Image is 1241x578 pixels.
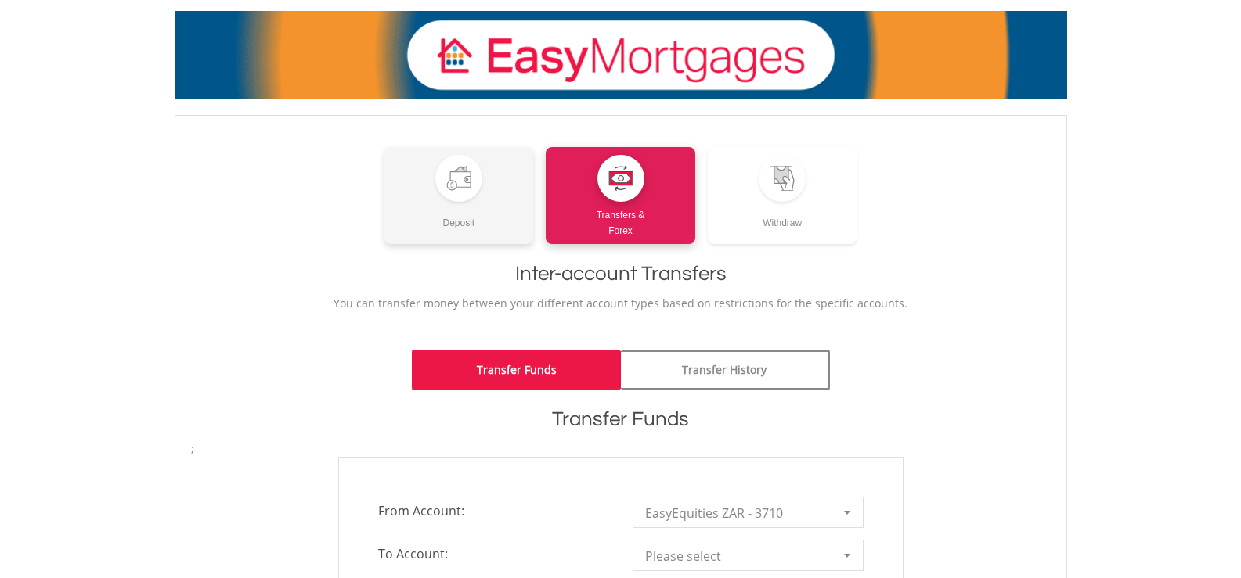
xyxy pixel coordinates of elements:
[384,202,534,231] div: Deposit
[546,202,695,239] div: Transfers & Forex
[366,497,621,525] span: From Account:
[708,202,857,231] div: Withdraw
[175,11,1067,99] img: EasyMortage Promotion Banner
[191,260,1051,288] h1: Inter-account Transfers
[412,350,621,390] a: Transfer Funds
[384,147,534,244] a: Deposit
[645,540,828,572] span: Please select
[645,497,828,529] span: EasyEquities ZAR - 3710
[366,540,621,568] span: To Account:
[191,296,1051,311] p: You can transfer money between your different account types based on restrictions for the specifi...
[546,147,695,244] a: Transfers &Forex
[621,350,830,390] a: Transfer History
[191,405,1051,433] h1: Transfer Funds
[708,147,857,244] a: Withdraw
